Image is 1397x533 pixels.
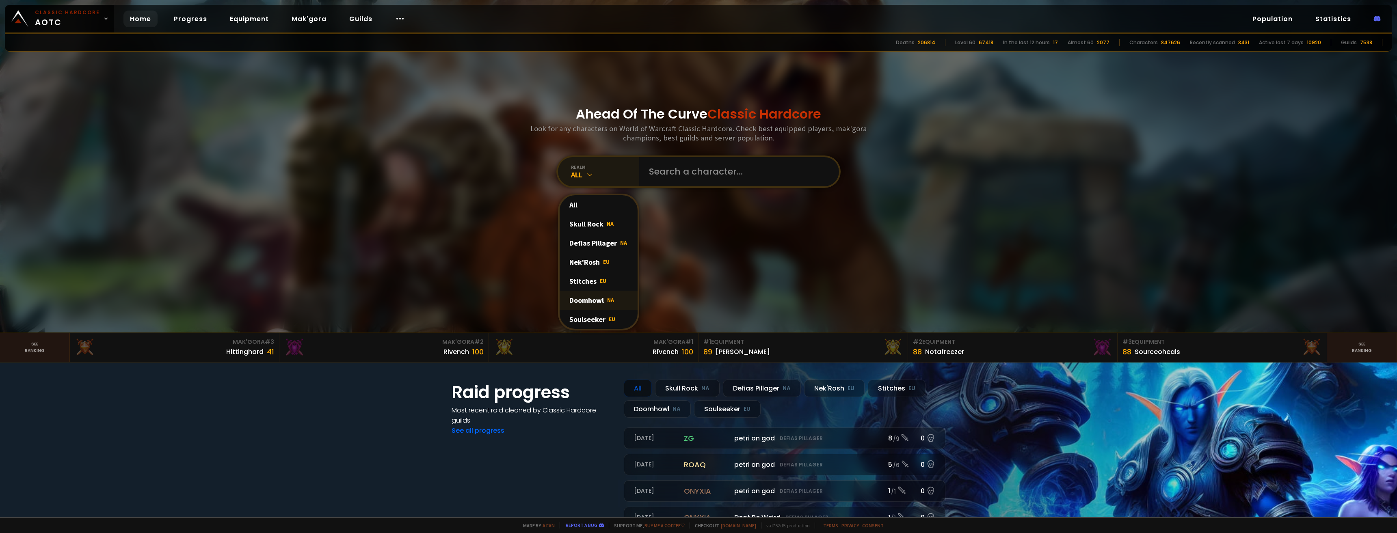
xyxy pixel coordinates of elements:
[35,9,100,16] small: Classic Hardcore
[716,347,770,357] div: [PERSON_NAME]
[913,338,922,346] span: # 2
[560,214,638,233] div: Skull Rock
[913,346,922,357] div: 88
[494,338,693,346] div: Mak'Gora
[644,522,685,529] a: Buy me a coffee
[1327,333,1397,362] a: Seeranking
[560,272,638,291] div: Stitches
[1053,39,1058,46] div: 17
[703,346,712,357] div: 89
[571,170,639,179] div: All
[848,384,854,393] small: EU
[543,522,555,529] a: a fan
[653,347,679,357] div: Rîvench
[761,522,810,529] span: v. d752d5 - production
[1161,39,1180,46] div: 847626
[908,333,1118,362] a: #2Equipment88Notafreezer
[694,400,761,418] div: Soulseeker
[560,252,638,272] div: Nek'Rosh
[1259,39,1304,46] div: Active last 7 days
[913,338,1112,346] div: Equipment
[804,380,865,397] div: Nek'Rosh
[624,400,691,418] div: Doomhowl
[644,157,829,186] input: Search a character...
[571,164,639,170] div: realm
[5,5,114,32] a: Classic HardcoreAOTC
[167,11,214,27] a: Progress
[560,195,638,214] div: All
[624,480,945,502] a: [DATE]onyxiapetri on godDefias Pillager1 /10
[560,233,638,252] div: Defias Pillager
[123,11,158,27] a: Home
[489,333,698,362] a: Mak'Gora#1Rîvench100
[226,347,264,357] div: Hittinghard
[707,105,821,123] span: Classic Hardcore
[603,258,610,265] span: EU
[723,380,801,397] div: Defias Pillager
[518,522,555,529] span: Made by
[343,11,379,27] a: Guilds
[267,346,274,357] div: 41
[655,380,720,397] div: Skull Rock
[1003,39,1050,46] div: In the last 12 hours
[673,405,681,413] small: NA
[744,405,750,413] small: EU
[607,220,614,227] span: NA
[1190,39,1235,46] div: Recently scanned
[1129,39,1158,46] div: Characters
[560,291,638,310] div: Doomhowl
[527,124,870,142] h3: Look for any characters on World of Warcraft Classic Hardcore. Check best equipped players, mak'g...
[285,11,333,27] a: Mak'gora
[624,454,945,475] a: [DATE]roaqpetri on godDefias Pillager5 /60
[1122,338,1322,346] div: Equipment
[1360,39,1372,46] div: 7538
[1309,11,1358,27] a: Statistics
[624,380,652,397] div: All
[1068,39,1094,46] div: Almost 60
[560,310,638,329] div: Soulseeker
[1246,11,1299,27] a: Population
[721,522,756,529] a: [DOMAIN_NAME]
[624,427,945,449] a: [DATE]zgpetri on godDefias Pillager8 /90
[35,9,100,28] span: AOTC
[1122,346,1131,357] div: 88
[682,346,693,357] div: 100
[925,347,964,357] div: Notafreezer
[955,39,975,46] div: Level 60
[452,426,504,435] a: See all progress
[841,522,859,529] a: Privacy
[284,338,484,346] div: Mak'Gora
[223,11,275,27] a: Equipment
[862,522,884,529] a: Consent
[600,277,606,285] span: EU
[624,507,945,528] a: [DATE]onyxiaDont Be WeirdDefias Pillager1 /10
[1097,39,1109,46] div: 2077
[279,333,489,362] a: Mak'Gora#2Rivench100
[609,522,685,529] span: Support me,
[918,39,935,46] div: 206814
[686,338,693,346] span: # 1
[265,338,274,346] span: # 3
[868,380,926,397] div: Stitches
[703,338,903,346] div: Equipment
[698,333,908,362] a: #1Equipment89[PERSON_NAME]
[75,338,274,346] div: Mak'Gora
[576,104,821,124] h1: Ahead Of The Curve
[896,39,915,46] div: Deaths
[1135,347,1180,357] div: Sourceoheals
[452,380,614,405] h1: Raid progress
[1341,39,1357,46] div: Guilds
[609,315,615,323] span: EU
[1118,333,1327,362] a: #3Equipment88Sourceoheals
[823,522,838,529] a: Terms
[474,338,484,346] span: # 2
[1238,39,1249,46] div: 3431
[908,384,915,393] small: EU
[703,338,711,346] span: # 1
[701,384,709,393] small: NA
[607,296,614,304] span: NA
[472,346,484,357] div: 100
[1122,338,1132,346] span: # 3
[783,384,791,393] small: NA
[690,522,756,529] span: Checkout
